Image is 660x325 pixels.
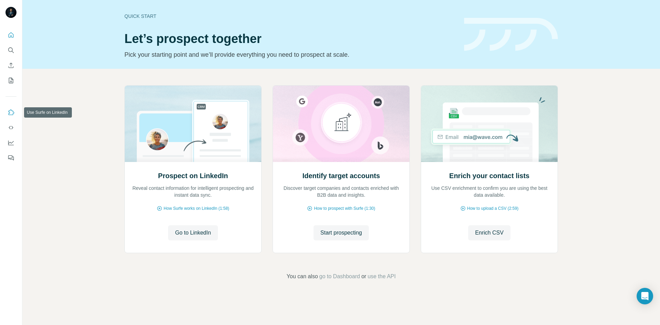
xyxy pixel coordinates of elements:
div: Quick start [124,13,456,20]
span: Enrich CSV [475,229,504,237]
button: go to Dashboard [319,272,360,281]
button: Dashboard [5,137,16,149]
p: Use CSV enrichment to confirm you are using the best data available. [428,185,551,198]
p: Pick your starting point and we’ll provide everything you need to prospect at scale. [124,50,456,59]
h1: Let’s prospect together [124,32,456,46]
button: Start prospecting [313,225,369,240]
img: Avatar [5,7,16,18]
span: Start prospecting [320,229,362,237]
img: Identify target accounts [273,86,410,162]
h2: Enrich your contact lists [449,171,529,181]
button: Go to LinkedIn [168,225,218,240]
img: Prospect on LinkedIn [124,86,262,162]
button: My lists [5,74,16,87]
div: Open Intercom Messenger [637,288,653,304]
button: use the API [367,272,396,281]
span: How to upload a CSV (2:59) [467,205,518,212]
p: Discover target companies and contacts enriched with B2B data and insights. [280,185,403,198]
button: Quick start [5,29,16,41]
img: Enrich your contact lists [421,86,558,162]
button: Use Surfe API [5,121,16,134]
span: or [361,272,366,281]
img: banner [464,18,558,51]
span: Go to LinkedIn [175,229,211,237]
p: Reveal contact information for intelligent prospecting and instant data sync. [132,185,254,198]
button: Feedback [5,152,16,164]
button: Search [5,44,16,56]
span: How to prospect with Surfe (1:30) [314,205,375,212]
span: You can also [287,272,318,281]
span: How Surfe works on LinkedIn (1:58) [164,205,229,212]
button: Enrich CSV [468,225,510,240]
button: Enrich CSV [5,59,16,72]
button: Use Surfe on LinkedIn [5,106,16,119]
h2: Identify target accounts [302,171,380,181]
h2: Prospect on LinkedIn [158,171,228,181]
